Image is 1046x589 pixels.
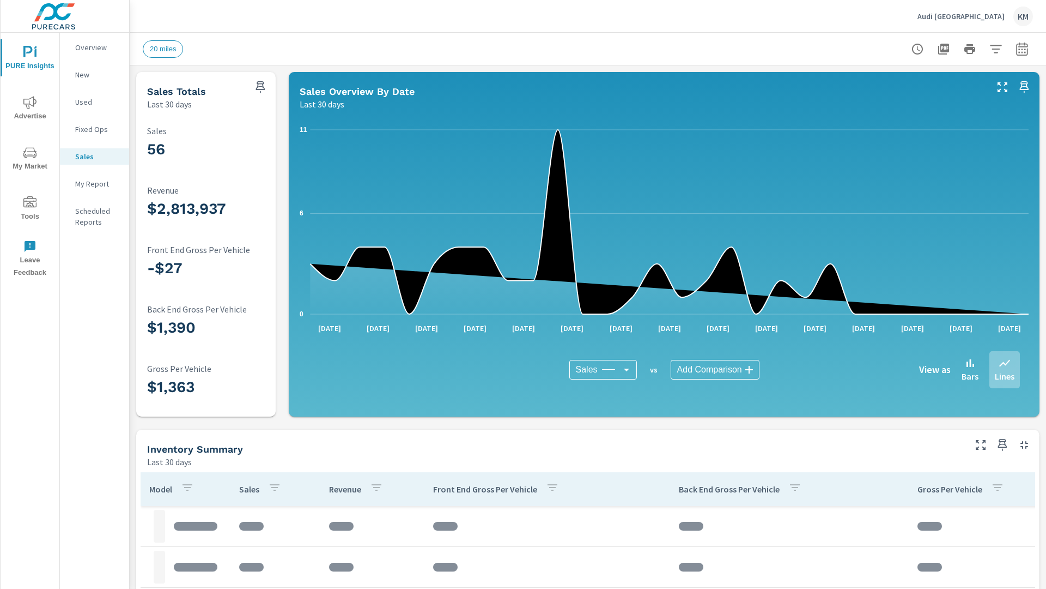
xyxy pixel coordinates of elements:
[796,323,834,334] p: [DATE]
[143,45,183,53] span: 20 miles
[995,370,1014,383] p: Lines
[300,310,303,318] text: 0
[4,46,56,73] span: PURE Insights
[1011,38,1033,60] button: Select Date Range
[60,94,129,110] div: Used
[677,364,742,375] span: Add Comparison
[147,245,291,255] p: Front End Gross Per Vehicle
[147,364,291,374] p: Gross Per Vehicle
[747,323,786,334] p: [DATE]
[990,323,1029,334] p: [DATE]
[60,67,129,83] div: New
[75,206,120,227] p: Scheduled Reports
[300,126,307,134] text: 11
[239,484,259,495] p: Sales
[994,436,1011,454] span: Save this to your personalized report
[433,484,537,495] p: Front End Gross Per Vehicle
[671,360,759,380] div: Add Comparison
[147,304,291,314] p: Back End Gross Per Vehicle
[75,97,120,107] p: Used
[569,360,637,380] div: Sales
[147,140,291,159] h3: 56
[147,126,291,136] p: Sales
[147,259,291,278] h3: -$27
[917,484,982,495] p: Gross Per Vehicle
[553,323,591,334] p: [DATE]
[60,203,129,230] div: Scheduled Reports
[408,323,446,334] p: [DATE]
[60,39,129,56] div: Overview
[919,364,951,375] h6: View as
[147,443,243,455] h5: Inventory Summary
[147,86,206,97] h5: Sales Totals
[962,370,978,383] p: Bars
[147,185,291,195] p: Revenue
[994,79,1011,96] button: Make Fullscreen
[75,178,120,189] p: My Report
[75,42,120,53] p: Overview
[75,151,120,162] p: Sales
[300,209,303,217] text: 6
[149,484,172,495] p: Model
[147,200,291,218] h3: $2,813,937
[1,33,59,284] div: nav menu
[4,240,56,279] span: Leave Feedback
[602,323,640,334] p: [DATE]
[917,11,1005,21] p: Audi [GEOGRAPHIC_DATA]
[147,318,291,337] h3: $1,390
[844,323,883,334] p: [DATE]
[1015,436,1033,454] button: Minimize Widget
[311,323,349,334] p: [DATE]
[679,484,780,495] p: Back End Gross Per Vehicle
[985,38,1007,60] button: Apply Filters
[60,176,129,192] div: My Report
[576,364,598,375] span: Sales
[147,98,192,111] p: Last 30 days
[147,378,291,396] h3: $1,363
[252,79,269,96] span: Save this to your personalized report
[942,323,980,334] p: [DATE]
[456,323,494,334] p: [DATE]
[933,38,954,60] button: "Export Report to PDF"
[329,484,361,495] p: Revenue
[60,121,129,137] div: Fixed Ops
[75,124,120,135] p: Fixed Ops
[359,323,397,334] p: [DATE]
[60,148,129,165] div: Sales
[4,146,56,173] span: My Market
[699,323,737,334] p: [DATE]
[959,38,981,60] button: Print Report
[1013,7,1033,26] div: KM
[637,365,671,375] p: vs
[75,69,120,80] p: New
[300,98,344,111] p: Last 30 days
[300,86,415,97] h5: Sales Overview By Date
[1015,79,1033,96] span: Save this to your personalized report
[972,436,989,454] button: Make Fullscreen
[504,323,543,334] p: [DATE]
[4,96,56,123] span: Advertise
[147,455,192,468] p: Last 30 days
[650,323,689,334] p: [DATE]
[893,323,932,334] p: [DATE]
[4,196,56,223] span: Tools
